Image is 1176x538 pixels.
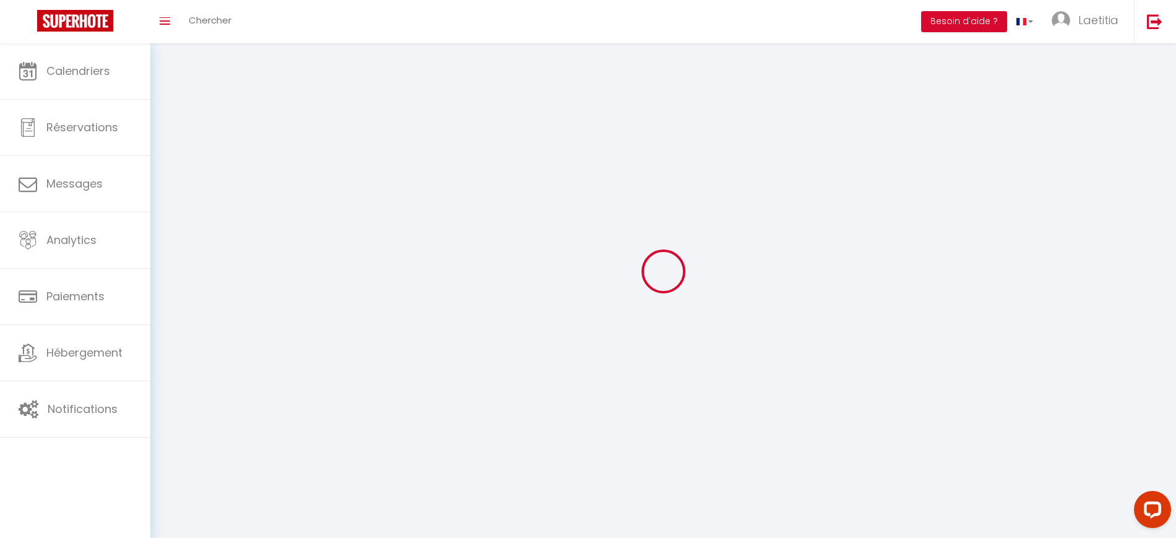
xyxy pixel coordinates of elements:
[46,119,118,135] span: Réservations
[1147,14,1162,29] img: logout
[1078,12,1118,28] span: Laetitia
[46,232,97,248] span: Analytics
[46,176,103,191] span: Messages
[189,14,231,27] span: Chercher
[46,345,122,360] span: Hébergement
[37,10,113,32] img: Super Booking
[1124,486,1176,538] iframe: LiveChat chat widget
[921,11,1007,32] button: Besoin d'aide ?
[1052,11,1070,30] img: ...
[46,63,110,79] span: Calendriers
[48,401,118,417] span: Notifications
[46,289,105,304] span: Paiements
